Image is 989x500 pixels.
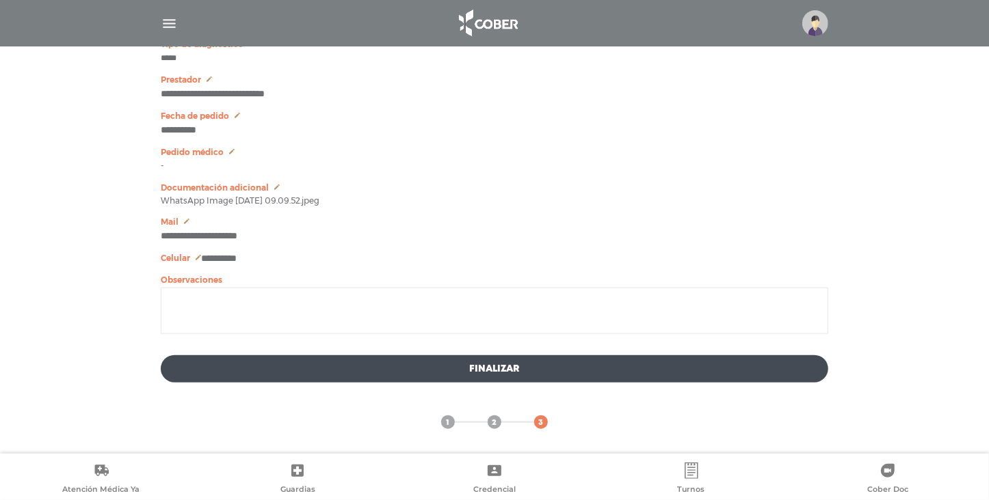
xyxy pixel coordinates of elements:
a: Guardias [200,462,397,497]
a: 3 [534,415,548,429]
span: Guardias [280,484,315,497]
span: Fecha de pedido [161,111,229,121]
span: Cober Doc [867,484,908,497]
span: Pedido médico [161,148,224,157]
span: Prestador [161,75,201,85]
span: 2 [492,417,497,429]
span: Turnos [678,484,705,497]
p: Observaciones [161,275,828,285]
span: Mail [161,217,179,227]
span: 1 [447,417,450,429]
button: Finalizar [161,355,828,383]
span: Atención Médica Ya [62,484,140,497]
a: Atención Médica Ya [3,462,200,497]
a: Credencial [396,462,593,497]
p: - [161,161,828,171]
span: Celular [161,253,190,263]
span: Credencial [473,484,516,497]
a: Turnos [593,462,790,497]
img: Cober_menu-lines-white.svg [161,15,178,32]
a: 2 [488,415,501,429]
a: 1 [441,415,455,429]
span: Documentación adicional [161,183,269,193]
span: 3 [539,417,544,429]
img: profile-placeholder.svg [802,10,828,36]
img: logo_cober_home-white.png [451,7,523,40]
a: Cober Doc [789,462,986,497]
span: WhatsApp Image [DATE] 09.09.52.jpeg [161,197,319,205]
